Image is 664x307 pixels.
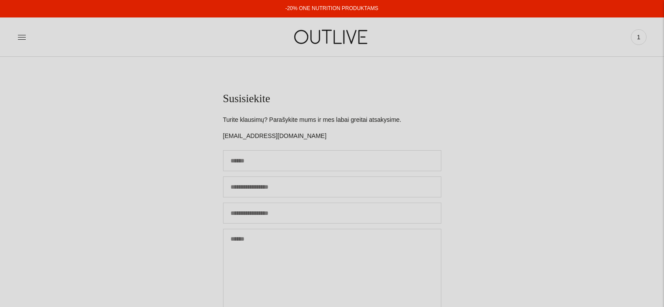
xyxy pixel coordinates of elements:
[223,131,441,141] p: [EMAIL_ADDRESS][DOMAIN_NAME]
[223,115,441,125] p: Turite klausimų? Parašykite mums ir mes labai greitai atsakysime.
[633,31,645,43] span: 1
[277,22,386,52] img: OUTLIVE
[631,28,647,47] a: 1
[285,5,378,11] a: -20% ONE NUTRITION PRODUKTAMS
[223,92,441,106] h1: Susisiekite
